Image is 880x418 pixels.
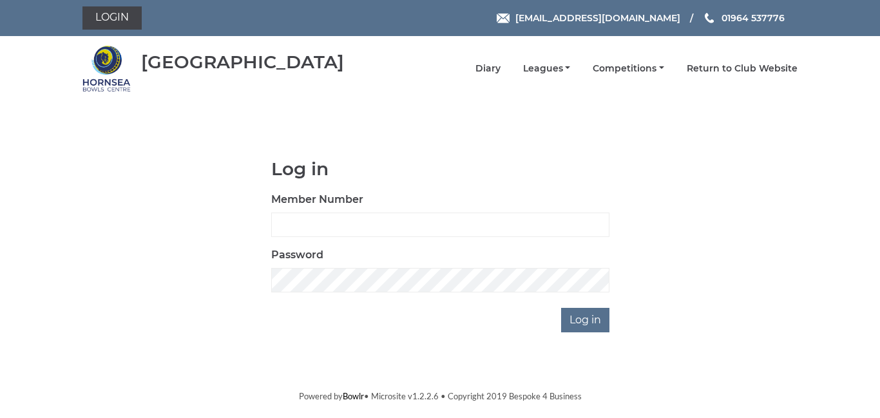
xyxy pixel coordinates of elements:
label: Member Number [271,192,363,207]
a: Leagues [523,62,571,75]
img: Phone us [705,13,714,23]
a: Login [82,6,142,30]
img: Hornsea Bowls Centre [82,44,131,93]
div: [GEOGRAPHIC_DATA] [141,52,344,72]
span: Powered by • Microsite v1.2.2.6 • Copyright 2019 Bespoke 4 Business [299,391,582,401]
span: 01964 537776 [722,12,785,24]
input: Log in [561,308,609,332]
h1: Log in [271,159,609,179]
a: Competitions [593,62,664,75]
a: Return to Club Website [687,62,798,75]
a: Phone us 01964 537776 [703,11,785,25]
label: Password [271,247,323,263]
a: Diary [475,62,501,75]
a: Email [EMAIL_ADDRESS][DOMAIN_NAME] [497,11,680,25]
a: Bowlr [343,391,364,401]
img: Email [497,14,510,23]
span: [EMAIL_ADDRESS][DOMAIN_NAME] [515,12,680,24]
